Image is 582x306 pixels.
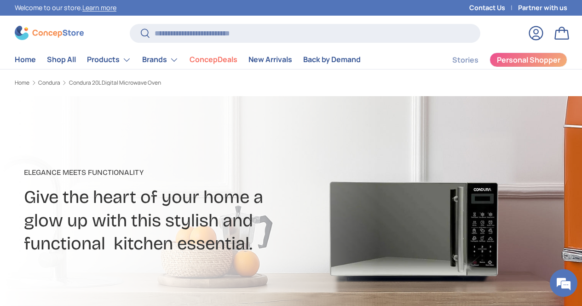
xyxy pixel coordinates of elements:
[87,51,131,69] a: Products
[137,51,184,69] summary: Brands
[38,80,60,86] a: Condura
[24,167,377,178] p: Elegance meets functionality
[430,51,567,69] nav: Secondary
[248,51,292,69] a: New Arrivals
[81,51,137,69] summary: Products
[142,51,179,69] a: Brands
[190,51,237,69] a: ConcepDeals
[15,51,36,69] a: Home
[15,80,29,86] a: Home
[497,56,560,64] span: Personal Shopper
[15,79,308,87] nav: Breadcrumbs
[452,51,478,69] a: Stories
[518,3,567,13] a: Partner with us
[47,51,76,69] a: Shop All
[15,26,84,40] img: ConcepStore
[24,185,377,255] h2: Give the heart of your home a glow up with this stylish and functional kitchen essential.
[303,51,361,69] a: Back by Demand
[15,51,361,69] nav: Primary
[490,52,567,67] a: Personal Shopper
[15,3,116,13] p: Welcome to our store.
[82,3,116,12] a: Learn more
[469,3,518,13] a: Contact Us
[69,80,161,86] a: Condura 20L Digital Microwave Oven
